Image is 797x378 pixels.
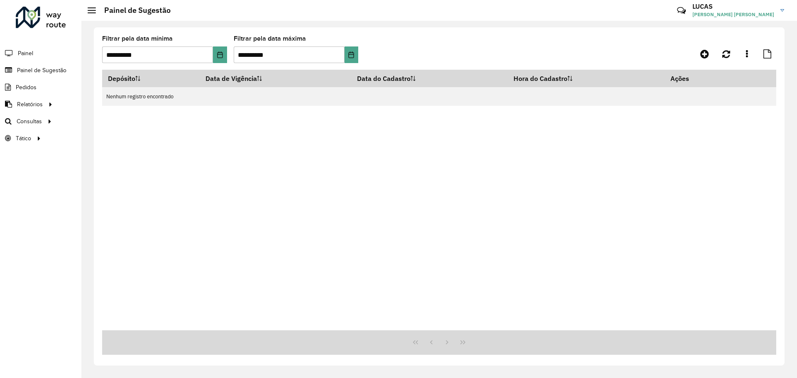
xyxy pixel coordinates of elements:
[17,100,43,109] span: Relatórios
[692,2,774,10] h3: LUCAS
[672,2,690,20] a: Contato Rápido
[352,70,508,87] th: Data do Cadastro
[102,70,200,87] th: Depósito
[102,87,776,106] td: Nenhum registro encontrado
[16,134,31,143] span: Tático
[96,6,171,15] h2: Painel de Sugestão
[17,66,66,75] span: Painel de Sugestão
[102,34,173,44] label: Filtrar pela data mínima
[17,117,42,126] span: Consultas
[213,46,227,63] button: Choose Date
[345,46,358,63] button: Choose Date
[200,70,352,87] th: Data de Vigência
[692,11,774,18] span: [PERSON_NAME] [PERSON_NAME]
[665,70,714,87] th: Ações
[508,70,665,87] th: Hora do Cadastro
[234,34,306,44] label: Filtrar pela data máxima
[16,83,37,92] span: Pedidos
[18,49,33,58] span: Painel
